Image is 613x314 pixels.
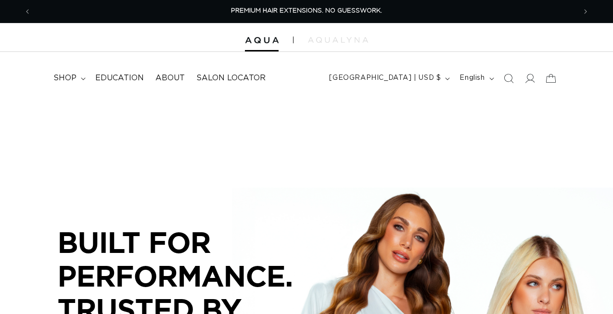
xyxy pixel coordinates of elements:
[89,67,150,89] a: Education
[498,68,519,89] summary: Search
[17,2,38,21] button: Previous announcement
[48,67,89,89] summary: shop
[53,73,77,83] span: shop
[323,69,454,88] button: [GEOGRAPHIC_DATA] | USD $
[454,69,498,88] button: English
[155,73,185,83] span: About
[245,37,279,44] img: Aqua Hair Extensions
[575,2,596,21] button: Next announcement
[191,67,271,89] a: Salon Locator
[196,73,266,83] span: Salon Locator
[150,67,191,89] a: About
[231,8,382,14] span: PREMIUM HAIR EXTENSIONS. NO GUESSWORK.
[308,37,368,43] img: aqualyna.com
[460,73,485,83] span: English
[329,73,441,83] span: [GEOGRAPHIC_DATA] | USD $
[95,73,144,83] span: Education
